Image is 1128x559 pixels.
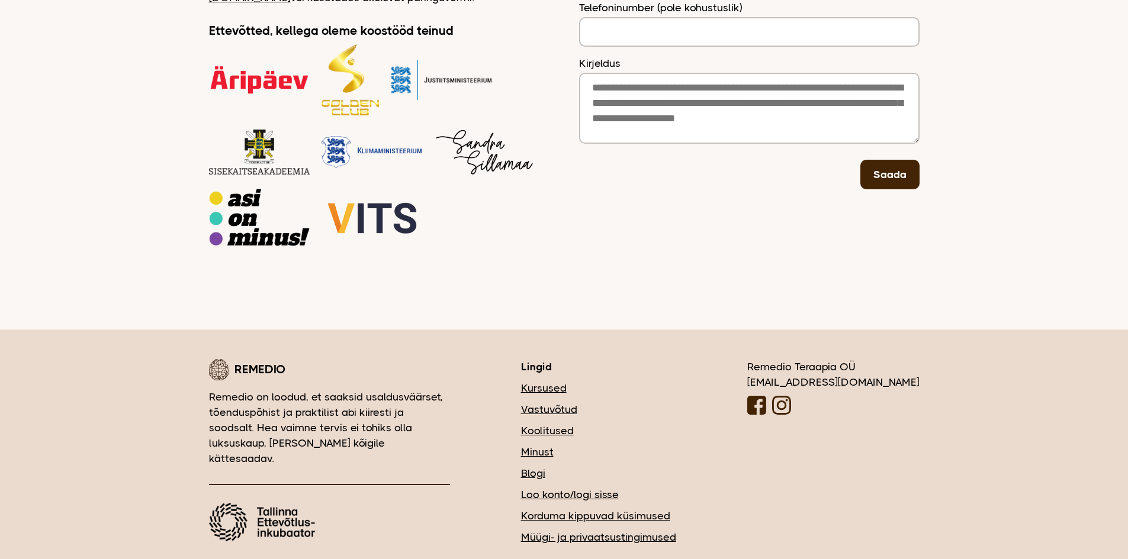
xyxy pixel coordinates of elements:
img: Kliimaministeeriumi logo [209,189,310,247]
a: Minust [521,444,676,460]
img: ettevo%CC%83tlusinkubaator_logo.png [209,503,316,541]
img: Facebooki logo [747,396,766,415]
img: Justiitsministeeriumi logo [391,44,491,115]
img: Remedio logo [209,359,229,380]
a: Vastuvõtud [521,402,676,417]
label: Kirjeldus [579,56,920,71]
a: Loo konto/logi sisse [521,487,676,502]
button: Saada [860,160,920,189]
a: Müügi- ja privaatsustingimused [521,529,676,545]
a: Kursused [521,380,676,396]
img: Kliimaministeeriumi logo [434,127,535,177]
div: Remedio [209,359,450,380]
img: Äripäeva logo [209,44,310,115]
a: Korduma kippuvad küsimused [521,508,676,524]
a: Blogi [521,466,676,481]
img: Golden Club logo [322,44,379,115]
p: Remedio on loodud, et saaksid usaldusväärset, tõenduspõhist ja praktilist abi kiiresti ja soodsal... [209,389,450,466]
div: Remedio Teraapia OÜ [747,359,920,419]
h2: Ettevõtted, kellega oleme koostööd teinud [209,23,549,38]
h3: Lingid [521,359,676,374]
img: Kliimaministeeriumi logo [322,127,422,177]
img: Instagrammi logo [772,396,791,415]
img: Kliimaministeeriumi logo [322,189,422,247]
a: Koolitused [521,423,676,438]
div: [EMAIL_ADDRESS][DOMAIN_NAME] [747,374,920,390]
img: Sisekaitseakadeemia logo [209,127,310,177]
